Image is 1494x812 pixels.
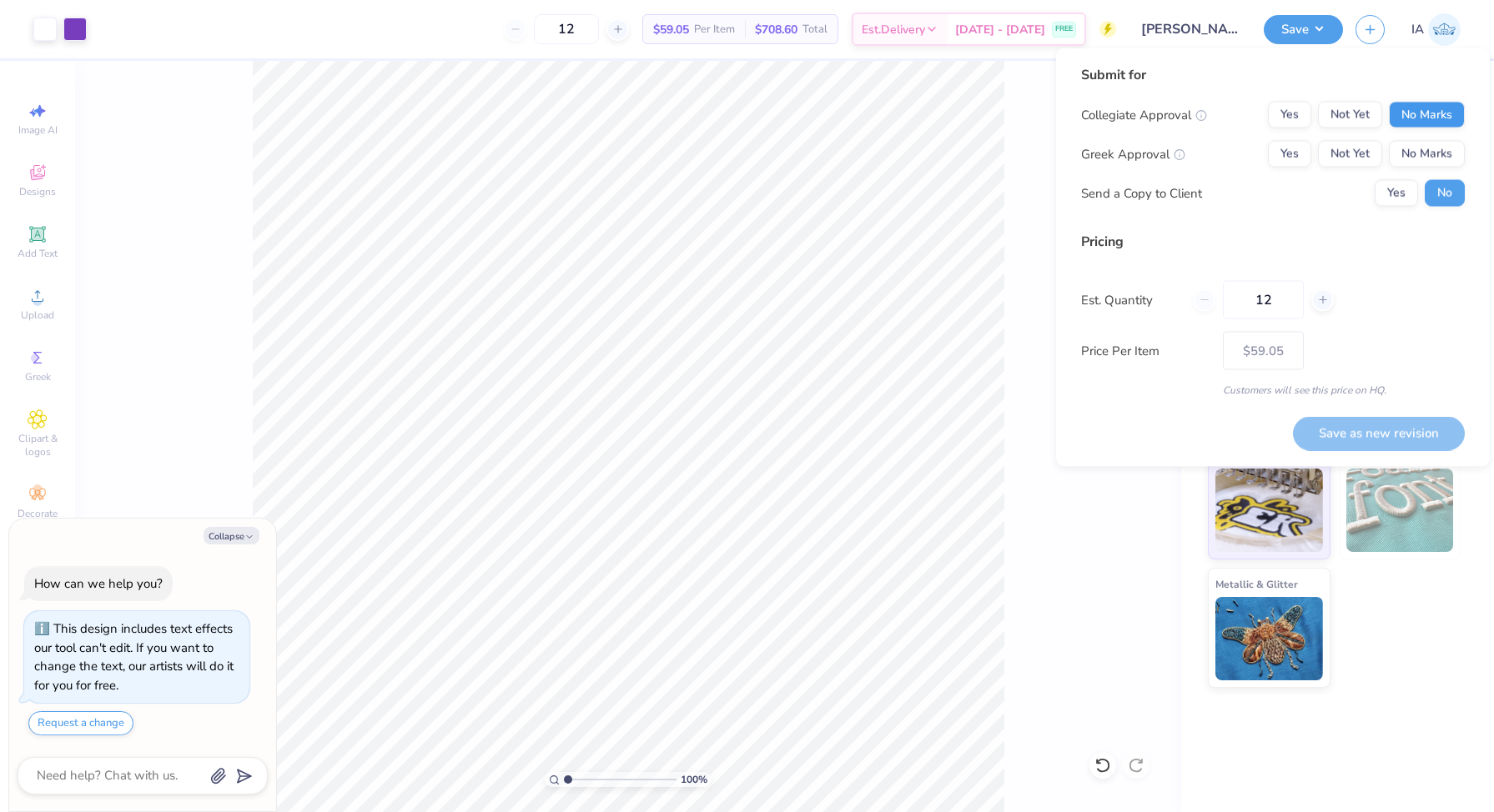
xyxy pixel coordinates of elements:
span: Per Item [694,21,735,38]
span: Clipart & logos [8,432,67,459]
button: Collapse [204,527,259,544]
span: Metallic & Glitter [1215,575,1298,593]
span: Image AI [18,123,58,137]
button: No [1425,180,1465,207]
input: – – [534,14,599,44]
button: Not Yet [1318,141,1382,168]
div: How can we help you? [34,575,163,592]
span: Total [802,21,827,38]
button: Yes [1268,141,1311,168]
button: Yes [1268,102,1311,128]
img: Standard [1215,469,1323,552]
span: FREE [1055,23,1073,35]
button: No Marks [1389,102,1465,128]
div: Pricing [1081,232,1465,252]
div: This design includes text effects our tool can't edit. If you want to change the text, our artist... [34,620,234,694]
span: Add Text [18,247,58,260]
img: 3D Puff [1346,469,1454,552]
button: Save [1264,15,1343,44]
span: Greek [25,370,51,383]
div: Greek Approval [1081,144,1185,163]
input: – – [1223,281,1304,319]
div: Customers will see this price on HQ. [1081,383,1465,398]
span: Upload [21,308,54,322]
span: $708.60 [755,21,797,38]
span: Decorate [18,507,58,520]
div: Submit for [1081,65,1465,85]
span: $59.05 [653,21,689,38]
span: Designs [19,185,56,198]
button: Not Yet [1318,102,1382,128]
button: No Marks [1389,141,1465,168]
span: IA [1411,20,1424,39]
span: Est. Delivery [862,21,925,38]
div: Collegiate Approval [1081,105,1207,124]
span: 100 % [681,772,707,787]
button: Request a change [28,711,133,735]
a: IA [1411,13,1461,46]
button: Yes [1375,180,1418,207]
img: Metallic & Glitter [1215,597,1323,680]
img: Inna Akselrud [1428,13,1461,46]
div: Send a Copy to Client [1081,183,1202,203]
label: Price Per Item [1081,341,1210,360]
span: [DATE] - [DATE] [955,21,1045,38]
input: Untitled Design [1129,13,1251,46]
label: Est. Quantity [1081,290,1180,309]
